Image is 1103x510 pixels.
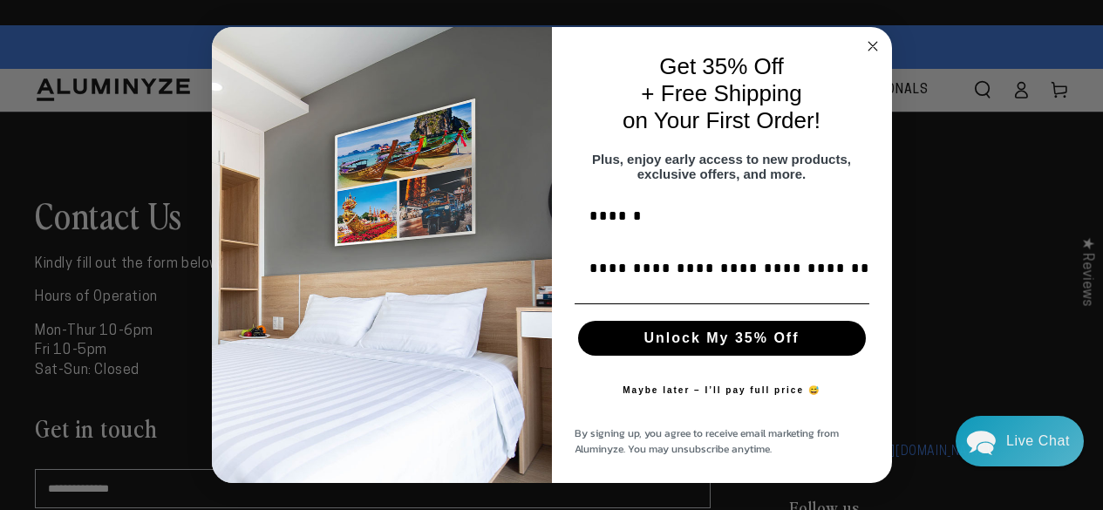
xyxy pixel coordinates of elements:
div: Chat widget toggle [956,416,1084,466]
div: Contact Us Directly [1006,416,1070,466]
button: Close dialog [862,36,883,57]
span: + Free Shipping [641,80,801,106]
span: By signing up, you agree to receive email marketing from Aluminyze. You may unsubscribe anytime. [575,425,839,457]
span: Get 35% Off [659,53,784,79]
button: Unlock My 35% Off [578,321,866,356]
span: on Your First Order! [623,107,820,133]
button: Maybe later – I’ll pay full price 😅 [614,373,829,408]
span: Plus, enjoy early access to new products, exclusive offers, and more. [592,152,851,181]
img: 728e4f65-7e6c-44e2-b7d1-0292a396982f.jpeg [212,27,552,484]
